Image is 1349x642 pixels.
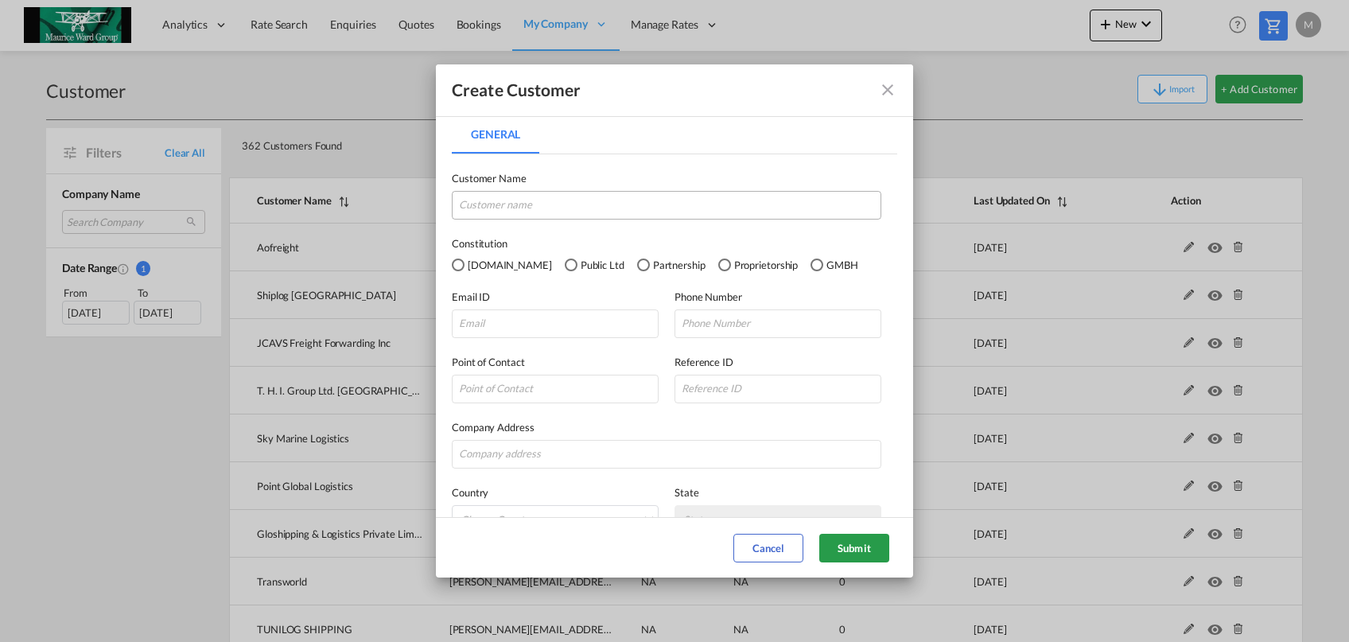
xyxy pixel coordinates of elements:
[674,375,881,403] input: Reference ID
[452,440,881,469] input: Company address
[452,80,581,100] div: Create Customer
[452,419,881,435] label: Company Address
[819,534,889,562] button: Submit
[452,115,539,154] md-tab-item: General
[637,256,706,274] md-radio-button: Partnership
[674,289,881,305] label: Phone Number
[878,80,897,99] md-icon: icon-close fg-AAA8AD
[674,505,881,534] md-select: {{(ctrl.parent.shipperInfo.viewShipper && !ctrl.parent.shipperInfo.state) ? 'N/A' : 'State' }}
[452,170,881,186] label: Customer Name
[452,235,897,251] label: Constitution
[452,309,659,338] input: Email
[811,256,858,274] md-radio-button: GMBH
[452,354,659,370] label: Point of Contact
[565,256,624,274] md-radio-button: Public Ltd
[452,505,659,534] md-select: {{(ctrl.parent.shipperInfo.viewShipper && !ctrl.parent.shipperInfo.country) ? 'N/A' : 'Choose Cou...
[674,309,881,338] input: Phone Number
[452,256,552,274] md-radio-button: Pvt.Ltd
[436,64,913,578] md-dialog: General General ...
[452,115,555,154] md-pagination-wrapper: Use the left and right arrow keys to navigate between tabs
[452,191,881,220] input: Customer name
[674,354,881,370] label: Reference ID
[452,375,659,403] input: Point of Contact
[452,484,659,500] label: Country
[872,74,904,106] button: icon-close fg-AAA8AD
[452,289,659,305] label: Email ID
[674,484,881,500] label: State
[718,256,799,274] md-radio-button: Proprietorship
[733,534,803,562] button: Cancel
